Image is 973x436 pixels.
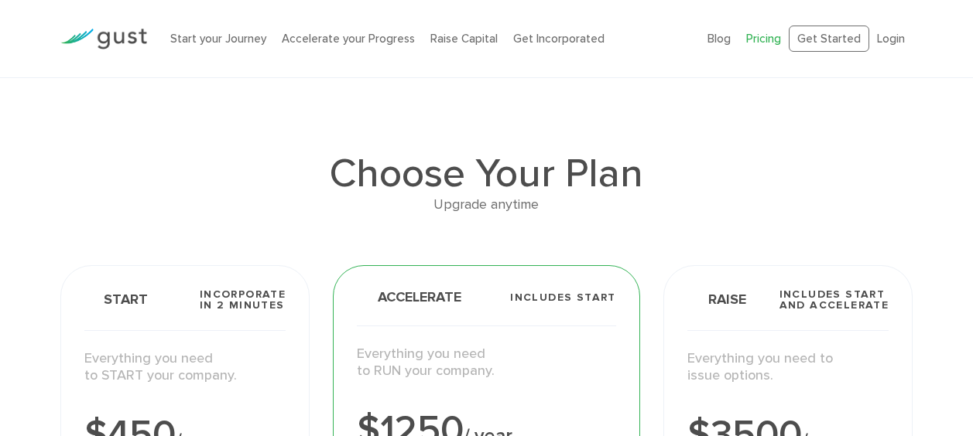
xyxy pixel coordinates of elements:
div: Upgrade anytime [60,194,913,216]
a: Blog [707,32,731,46]
p: Everything you need to START your company. [84,350,286,385]
img: Gust Logo [60,29,147,49]
h1: Choose Your Plan [60,154,913,194]
span: Includes START [510,292,616,303]
a: Start your Journey [170,32,266,46]
a: Raise Capital [430,32,498,46]
a: Get Incorporated [513,32,605,46]
span: Raise [687,293,746,307]
p: Everything you need to issue options. [687,350,889,385]
a: Accelerate your Progress [282,32,415,46]
a: Pricing [746,32,781,46]
a: Login [877,32,905,46]
span: Accelerate [357,291,461,305]
p: Everything you need to RUN your company. [357,346,615,380]
span: Start [84,293,148,307]
span: Includes START and ACCELERATE [779,289,889,311]
span: Incorporate in 2 Minutes [200,289,286,311]
a: Get Started [789,26,869,53]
